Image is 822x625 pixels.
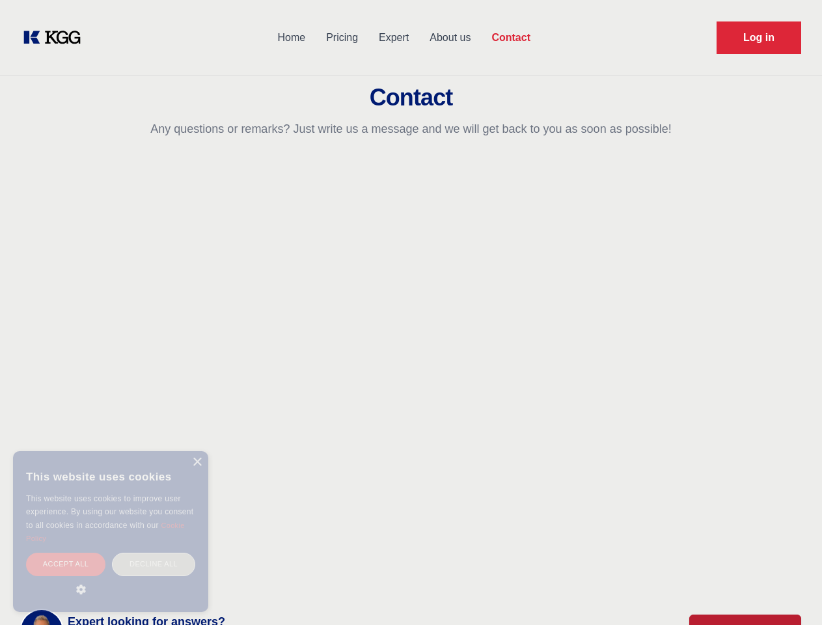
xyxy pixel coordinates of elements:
[26,461,195,492] div: This website uses cookies
[368,21,419,55] a: Expert
[16,85,806,111] h2: Contact
[316,21,368,55] a: Pricing
[419,21,481,55] a: About us
[26,553,105,576] div: Accept all
[26,521,185,542] a: Cookie Policy
[21,27,91,48] a: KOL Knowledge Platform: Talk to Key External Experts (KEE)
[192,458,202,467] div: Close
[717,21,801,54] a: Request Demo
[26,494,193,530] span: This website uses cookies to improve user experience. By using our website you consent to all coo...
[16,121,806,137] p: Any questions or remarks? Just write us a message and we will get back to you as soon as possible!
[267,21,316,55] a: Home
[112,553,195,576] div: Decline all
[481,21,541,55] a: Contact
